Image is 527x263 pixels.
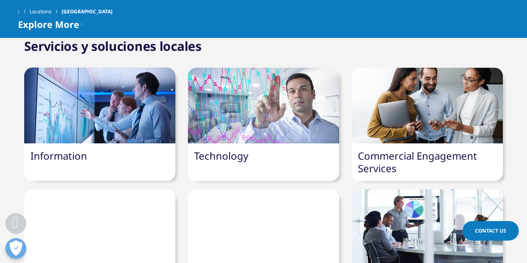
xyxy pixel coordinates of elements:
[24,38,202,55] h2: Servicios y soluciones locales
[30,4,62,19] a: Locations
[18,19,79,29] span: Explore More
[462,221,519,240] a: Contact Us
[194,149,248,163] a: Technology
[475,227,506,234] span: Contact Us
[5,238,26,259] button: Open Preferences
[30,149,87,163] a: Information
[62,4,112,19] span: [GEOGRAPHIC_DATA]
[358,149,477,175] a: Commercial Engagement Services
